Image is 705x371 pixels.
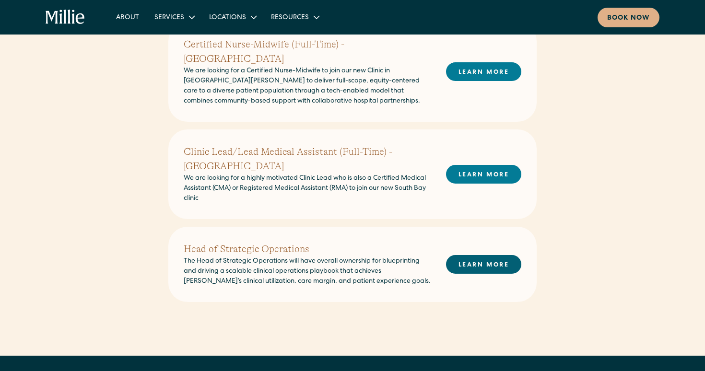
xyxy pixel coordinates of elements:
div: Services [154,13,184,23]
div: Locations [209,13,246,23]
div: Resources [263,9,326,25]
p: We are looking for a Certified Nurse-Midwife to join our new Clinic in [GEOGRAPHIC_DATA][PERSON_N... [184,66,431,106]
div: Services [147,9,201,25]
a: About [108,9,147,25]
div: Book now [607,13,650,23]
a: home [46,10,85,25]
a: LEARN MORE [446,165,521,184]
div: Resources [271,13,309,23]
p: We are looking for a highly motivated Clinic Lead who is also a Certified Medical Assistant (CMA)... [184,174,431,204]
p: The Head of Strategic Operations will have overall ownership for blueprinting and driving a scala... [184,256,431,287]
a: LEARN MORE [446,62,521,81]
a: Book now [598,8,659,27]
a: LEARN MORE [446,255,521,274]
h2: Certified Nurse-Midwife (Full-Time) - [GEOGRAPHIC_DATA] [184,37,431,66]
h2: Clinic Lead/Lead Medical Assistant (Full-Time) - [GEOGRAPHIC_DATA] [184,145,431,174]
div: Locations [201,9,263,25]
h2: Head of Strategic Operations [184,242,431,256]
